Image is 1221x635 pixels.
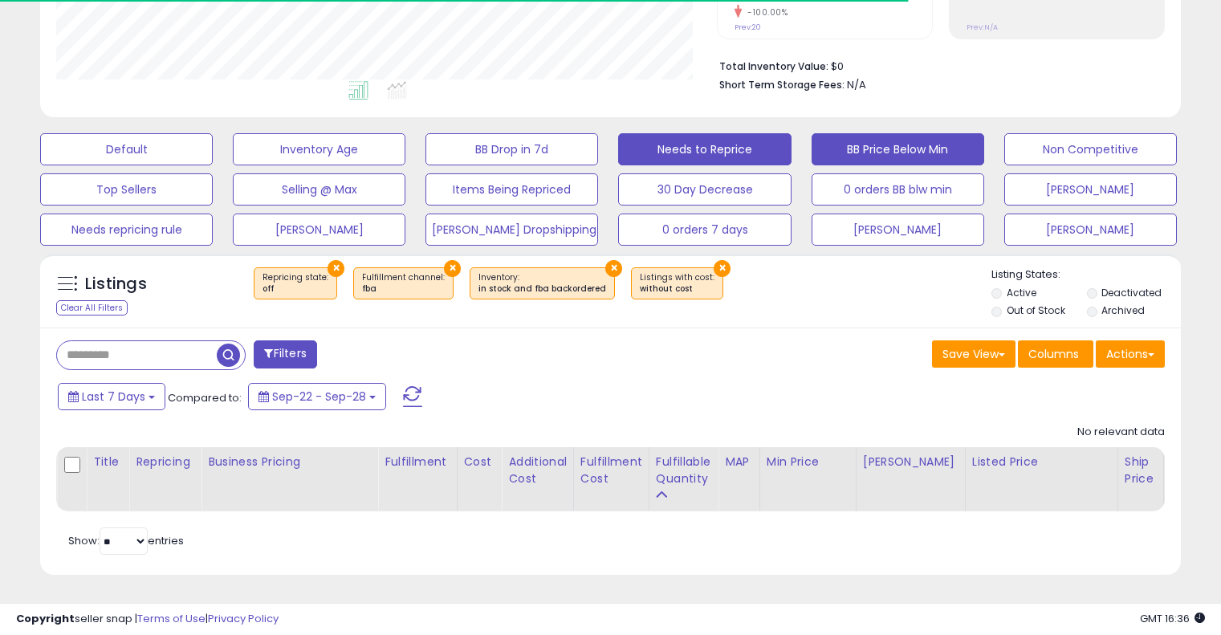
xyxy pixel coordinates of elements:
div: Min Price [767,454,849,470]
strong: Copyright [16,611,75,626]
button: Columns [1018,340,1093,368]
a: Privacy Policy [208,611,279,626]
span: Inventory : [478,271,606,295]
div: No relevant data [1077,425,1165,440]
div: [PERSON_NAME] [863,454,958,470]
button: [PERSON_NAME] [1004,173,1177,206]
button: Non Competitive [1004,133,1177,165]
span: Listings with cost : [640,271,714,295]
button: Filters [254,340,316,368]
span: Sep-22 - Sep-28 [272,389,366,405]
button: Top Sellers [40,173,213,206]
div: off [263,283,328,295]
div: Fulfillment Cost [580,454,642,487]
button: Needs repricing rule [40,214,213,246]
label: Deactivated [1101,286,1162,299]
button: Actions [1096,340,1165,368]
button: Sep-22 - Sep-28 [248,383,386,410]
button: [PERSON_NAME] [812,214,984,246]
div: Additional Cost [508,454,567,487]
button: × [328,260,344,277]
button: [PERSON_NAME] Dropshipping [425,214,598,246]
span: Show: entries [68,533,184,548]
div: Ship Price [1125,454,1157,487]
button: [PERSON_NAME] [1004,214,1177,246]
div: MAP [725,454,752,470]
div: seller snap | | [16,612,279,627]
div: Fulfillable Quantity [656,454,711,487]
div: Business Pricing [208,454,371,470]
div: Clear All Filters [56,300,128,315]
div: fba [362,283,445,295]
div: Title [93,454,122,470]
button: 30 Day Decrease [618,173,791,206]
div: without cost [640,283,714,295]
button: Selling @ Max [233,173,405,206]
label: Out of Stock [1007,303,1065,317]
button: BB Price Below Min [812,133,984,165]
div: Listed Price [972,454,1111,470]
button: Needs to Reprice [618,133,791,165]
button: Items Being Repriced [425,173,598,206]
button: BB Drop in 7d [425,133,598,165]
button: × [605,260,622,277]
div: Fulfillment [385,454,450,470]
span: Compared to: [168,390,242,405]
span: Fulfillment channel : [362,271,445,295]
span: Columns [1028,346,1079,362]
div: Repricing [136,454,194,470]
label: Archived [1101,303,1145,317]
span: 2025-10-6 16:36 GMT [1140,611,1205,626]
div: Cost [464,454,495,470]
button: Save View [932,340,1015,368]
h5: Listings [85,273,147,295]
button: 0 orders 7 days [618,214,791,246]
a: Terms of Use [137,611,206,626]
p: Listing States: [991,267,1181,283]
button: Last 7 Days [58,383,165,410]
button: [PERSON_NAME] [233,214,405,246]
button: × [714,260,731,277]
span: Last 7 Days [82,389,145,405]
label: Active [1007,286,1036,299]
button: Inventory Age [233,133,405,165]
button: 0 orders BB blw min [812,173,984,206]
button: × [444,260,461,277]
button: Default [40,133,213,165]
div: in stock and fba backordered [478,283,606,295]
span: Repricing state : [263,271,328,295]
